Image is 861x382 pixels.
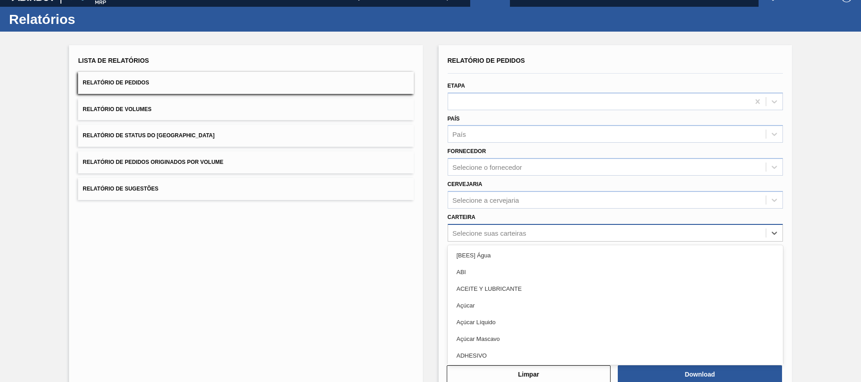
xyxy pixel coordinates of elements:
span: Relatório de Pedidos [83,79,149,86]
div: País [453,130,466,138]
span: Lista de Relatórios [78,57,149,64]
div: Açúcar [448,297,783,314]
div: ACEITE Y LUBRICANTE [448,280,783,297]
button: Relatório de Sugestões [78,178,413,200]
span: Relatório de Volumes [83,106,151,112]
span: Relatório de Pedidos [448,57,525,64]
div: Selecione o fornecedor [453,163,522,171]
div: Selecione a cervejaria [453,196,519,204]
div: ABI [448,264,783,280]
label: Fornecedor [448,148,486,154]
button: Relatório de Status do [GEOGRAPHIC_DATA] [78,125,413,147]
label: Carteira [448,214,476,220]
button: Relatório de Pedidos [78,72,413,94]
button: Relatório de Volumes [78,98,413,121]
button: Relatório de Pedidos Originados por Volume [78,151,413,173]
span: Relatório de Status do [GEOGRAPHIC_DATA] [83,132,214,139]
div: ADITIVO, TINTA [448,364,783,381]
h1: Relatórios [9,14,169,24]
div: ADHESIVO [448,347,783,364]
label: Cervejaria [448,181,482,187]
label: Etapa [448,83,465,89]
span: Relatório de Pedidos Originados por Volume [83,159,223,165]
div: Açúcar Líquido [448,314,783,331]
label: País [448,116,460,122]
div: Açúcar Mascavo [448,331,783,347]
div: [BEES] Água [448,247,783,264]
div: Selecione suas carteiras [453,229,526,237]
span: Relatório de Sugestões [83,186,158,192]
